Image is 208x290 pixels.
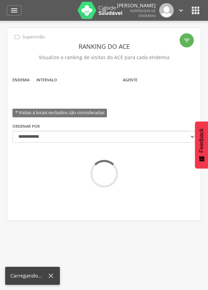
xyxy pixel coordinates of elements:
i:  [100,6,108,15]
p: Visualize o ranking de visitas do ACE para cada endemia [12,53,196,62]
label: Agente [123,77,137,83]
p: Supervisão [22,34,45,40]
a:  [7,5,21,16]
div: Carregando... [10,272,47,279]
label: Ordenar por [12,124,40,129]
div: Filtro [180,33,194,47]
span: Feedback [198,128,205,153]
button: Feedback - Mostrar pesquisa [195,121,208,169]
label: Endemia [12,77,29,83]
header: Ranking do ACE [12,40,196,53]
a:  [177,3,185,18]
i:  [183,37,190,44]
i:  [190,5,201,16]
a:  [100,3,108,18]
span: Supervisor de Endemias [130,8,156,18]
label: Intervalo [36,77,57,83]
i:  [13,33,21,41]
p: [PERSON_NAME] [117,3,156,8]
span: * Visitas à locais excluídos são consideradas [12,109,107,117]
i:  [10,6,18,15]
i:  [177,7,185,14]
